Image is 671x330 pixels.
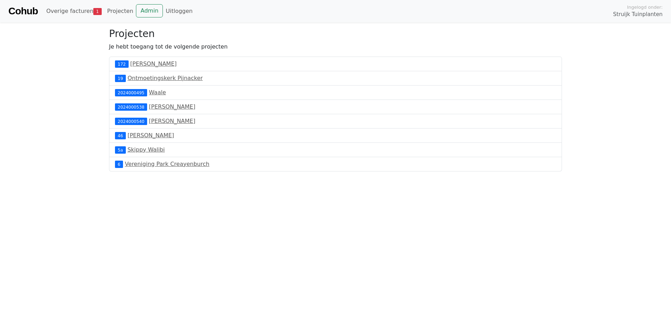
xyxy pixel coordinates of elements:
[43,4,104,18] a: Overige facturen1
[149,103,195,110] a: [PERSON_NAME]
[136,4,163,17] a: Admin
[128,146,165,153] a: Skippy Walibi
[109,28,562,40] h3: Projecten
[149,89,166,96] a: Waale
[115,103,147,110] div: 2024000538
[627,4,663,10] span: Ingelogd onder:
[104,4,136,18] a: Projecten
[115,89,147,96] div: 2024000495
[128,75,203,81] a: Ontmoetingskerk Pijnacker
[128,132,174,139] a: [PERSON_NAME]
[109,43,562,51] p: Je hebt toegang tot de volgende projecten
[115,132,126,139] div: 46
[93,8,101,15] span: 1
[163,4,195,18] a: Uitloggen
[115,161,123,168] div: 6
[115,118,147,125] div: 2024000540
[130,60,177,67] a: [PERSON_NAME]
[115,146,126,153] div: 5a
[115,60,129,67] div: 172
[115,75,126,82] div: 19
[125,161,209,167] a: Vereniging Park Creayenburch
[613,10,663,19] span: Struijk Tuinplanten
[149,118,195,124] a: [PERSON_NAME]
[8,3,38,20] a: Cohub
